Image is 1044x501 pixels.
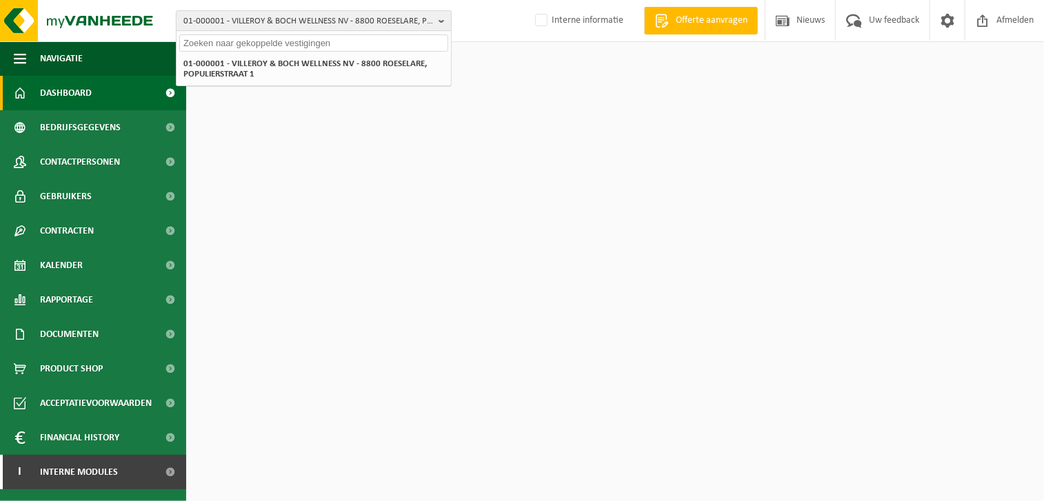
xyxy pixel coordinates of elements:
span: Contracten [40,214,94,248]
span: Dashboard [40,76,92,110]
span: Navigatie [40,41,83,76]
span: Financial History [40,420,119,455]
span: Kalender [40,248,83,283]
label: Interne informatie [532,10,623,31]
span: Bedrijfsgegevens [40,110,121,145]
input: Zoeken naar gekoppelde vestigingen [179,34,448,52]
span: Product Shop [40,351,103,386]
span: Rapportage [40,283,93,317]
span: Documenten [40,317,99,351]
strong: 01-000001 - VILLEROY & BOCH WELLNESS NV - 8800 ROESELARE, POPULIERSTRAAT 1 [183,59,427,79]
span: Acceptatievoorwaarden [40,386,152,420]
span: I [14,455,26,489]
span: Gebruikers [40,179,92,214]
span: Interne modules [40,455,118,489]
span: Offerte aanvragen [672,14,751,28]
span: 01-000001 - VILLEROY & BOCH WELLNESS NV - 8800 ROESELARE, POPULIERSTRAAT 1 [183,11,433,32]
span: Contactpersonen [40,145,120,179]
a: Offerte aanvragen [644,7,758,34]
button: 01-000001 - VILLEROY & BOCH WELLNESS NV - 8800 ROESELARE, POPULIERSTRAAT 1 [176,10,452,31]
